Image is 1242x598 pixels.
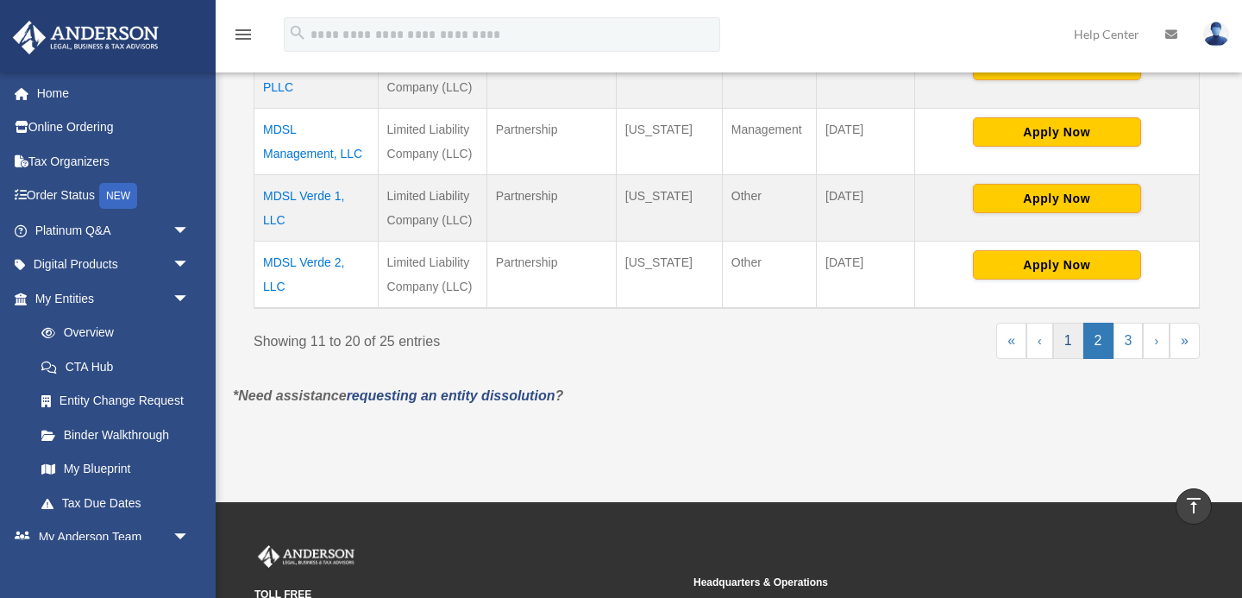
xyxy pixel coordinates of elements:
a: 3 [1113,323,1144,359]
img: Anderson Advisors Platinum Portal [254,545,358,568]
td: Other [722,241,816,308]
small: Headquarters & Operations [693,574,1120,592]
a: Last [1170,323,1200,359]
i: search [288,23,307,42]
td: Partnership [486,108,616,174]
em: *Need assistance ? [233,388,563,403]
a: Online Ordering [12,110,216,145]
td: Other [722,41,816,108]
td: [US_STATE] [616,108,722,174]
td: [US_STATE] [616,41,722,108]
i: vertical_align_top [1183,495,1204,516]
img: Anderson Advisors Platinum Portal [8,21,164,54]
td: [DATE] [817,174,914,241]
a: CTA Hub [24,349,207,384]
button: Apply Now [973,250,1141,280]
img: User Pic [1203,22,1229,47]
a: Order StatusNEW [12,179,216,214]
a: My Anderson Teamarrow_drop_down [12,520,216,555]
a: requesting an entity dissolution [347,388,555,403]
td: Limited Liability Company (LLC) [378,41,486,108]
a: Home [12,76,216,110]
a: menu [233,30,254,45]
td: MDSL Verde 2, LLC [254,241,379,308]
a: Binder Walkthrough [24,418,207,452]
td: Limited Liability Company (LLC) [378,241,486,308]
a: Platinum Q&Aarrow_drop_down [12,213,216,248]
td: Other [722,174,816,241]
td: [DATE] [817,241,914,308]
td: [DATE] [817,108,914,174]
td: Management [722,108,816,174]
a: Tax Organizers [12,144,216,179]
i: menu [233,24,254,45]
a: First [996,323,1026,359]
td: MDSL Management, LLC [254,108,379,174]
button: Apply Now [973,184,1141,213]
td: Partnership [486,241,616,308]
span: arrow_drop_down [172,248,207,283]
a: Overview [24,316,198,350]
td: Limited Liability Company (LLC) [378,174,486,241]
span: arrow_drop_down [172,520,207,556]
span: arrow_drop_down [172,281,207,317]
td: Limited Liability Company (LLC) [378,108,486,174]
td: Partnership [486,174,616,241]
a: vertical_align_top [1176,488,1212,525]
td: MDSL Verde 1, LLC [254,174,379,241]
a: My Blueprint [24,452,207,487]
a: 1 [1053,323,1083,359]
a: Entity Change Request [24,384,207,419]
a: Next [1143,323,1170,359]
a: Digital Productsarrow_drop_down [12,248,216,282]
a: Tax Due Dates [24,486,207,520]
div: Showing 11 to 20 of 25 entries [254,323,714,354]
span: arrow_drop_down [172,213,207,249]
td: C - Corporation [486,41,616,108]
a: 2 [1083,323,1113,359]
button: Apply Now [973,117,1141,147]
a: My Entitiesarrow_drop_down [12,281,207,316]
td: MDSL HEALTH PLLC [254,41,379,108]
div: NEW [99,183,137,209]
td: [US_STATE] [616,241,722,308]
a: Previous [1026,323,1053,359]
td: [US_STATE] [616,174,722,241]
